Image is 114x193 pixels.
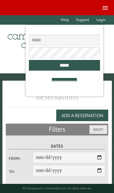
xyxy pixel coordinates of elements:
h1: Reservations [6,90,109,107]
label: From: [9,156,33,161]
label: Dates [9,143,105,150]
button: Reset [89,125,107,134]
a: Login [93,15,108,25]
img: Campground Commander [6,27,82,51]
label: To: [9,169,33,174]
a: Support [73,15,92,25]
small: © Campground Commander LLC. All rights reserved. [23,186,92,190]
a: Help [58,15,72,25]
h2: Filters [6,124,109,135]
button: Add a Reservation [56,110,108,121]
